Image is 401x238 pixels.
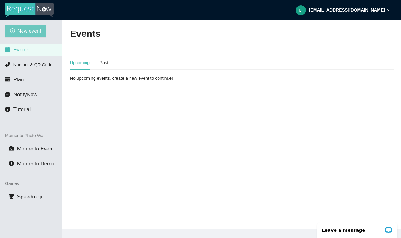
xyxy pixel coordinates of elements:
span: Speedmoji [17,194,42,200]
div: Upcoming [70,59,90,66]
strong: [EMAIL_ADDRESS][DOMAIN_NAME] [309,7,385,12]
span: Momento Event [17,146,54,152]
div: Past [100,59,108,66]
span: phone [5,62,10,67]
img: RequestNow [5,3,54,17]
span: Tutorial [13,107,31,112]
span: info-circle [5,107,10,112]
span: credit-card [5,77,10,82]
span: plus-circle [10,28,15,34]
span: message [5,92,10,97]
iframe: LiveChat chat widget [313,218,401,238]
img: b573f13d72a41b61daee4edec3c6a9f1 [296,5,306,15]
span: Number & QR Code [13,62,52,67]
div: No upcoming events, create a new event to continue! [70,75,174,82]
span: Events [13,47,29,53]
span: trophy [9,194,14,199]
span: camera [9,146,14,151]
span: New event [17,27,41,35]
span: Momento Demo [17,161,54,167]
span: calendar [5,47,10,52]
span: NotifyNow [13,92,37,98]
h2: Events [70,27,100,40]
span: Plan [13,77,24,83]
button: plus-circleNew event [5,25,46,37]
span: down [387,8,390,12]
span: info-circle [9,161,14,166]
